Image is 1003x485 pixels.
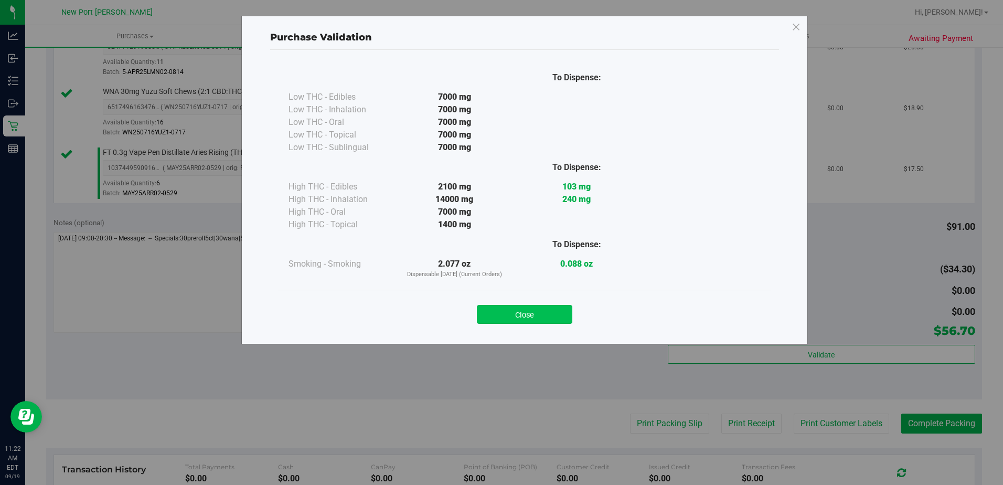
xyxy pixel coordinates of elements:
[393,193,516,206] div: 14000 mg
[289,193,393,206] div: High THC - Inhalation
[393,91,516,103] div: 7000 mg
[289,206,393,218] div: High THC - Oral
[477,305,572,324] button: Close
[393,129,516,141] div: 7000 mg
[516,238,638,251] div: To Dispense:
[289,258,393,270] div: Smoking - Smoking
[289,91,393,103] div: Low THC - Edibles
[289,181,393,193] div: High THC - Edibles
[560,259,593,269] strong: 0.088 oz
[393,206,516,218] div: 7000 mg
[393,181,516,193] div: 2100 mg
[289,218,393,231] div: High THC - Topical
[289,103,393,116] div: Low THC - Inhalation
[270,31,372,43] span: Purchase Validation
[516,161,638,174] div: To Dispense:
[562,194,591,204] strong: 240 mg
[516,71,638,84] div: To Dispense:
[393,270,516,279] p: Dispensable [DATE] (Current Orders)
[289,116,393,129] div: Low THC - Oral
[393,218,516,231] div: 1400 mg
[393,258,516,279] div: 2.077 oz
[289,141,393,154] div: Low THC - Sublingual
[10,401,42,433] iframe: Resource center
[393,141,516,154] div: 7000 mg
[393,116,516,129] div: 7000 mg
[393,103,516,116] div: 7000 mg
[289,129,393,141] div: Low THC - Topical
[562,182,591,192] strong: 103 mg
